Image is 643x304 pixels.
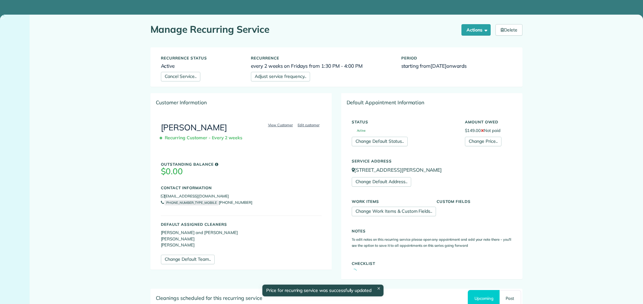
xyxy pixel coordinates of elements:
[161,122,227,133] a: [PERSON_NAME]
[161,167,321,176] h3: $0.00
[161,186,321,190] h5: Contact Information
[296,122,321,128] a: Edit customer
[461,24,491,36] button: Actions
[161,255,215,264] a: Change Default Team..
[161,242,321,248] li: [PERSON_NAME]
[251,63,392,69] h6: every 2 weeks on Fridays from 1:30 PM - 4:00 PM
[460,117,517,146] div: $149.00 Not paid
[251,72,310,81] a: Adjust service frequency..
[352,177,411,187] a: Change Default Address..
[161,200,252,205] a: PHONE_NUMBER_TYPE_MOBILE[PHONE_NUMBER]
[352,137,408,146] a: Change Default Status..
[401,56,512,60] h5: Period
[352,120,455,124] h5: Status
[161,236,321,242] li: [PERSON_NAME]
[352,129,366,132] span: Active
[161,72,200,81] a: Cancel Service..
[437,199,512,204] h5: Custom Fields
[342,93,522,111] div: Default Appointment Information
[352,207,436,216] a: Change Work Items & Custom Fields..
[352,237,511,248] small: To edit notes on this recurring service please open any appointment and add your note there - you...
[151,112,332,269] div: [PERSON_NAME] and [PERSON_NAME]
[150,24,457,35] h1: Manage Recurring Service
[465,137,501,146] a: Change Price..
[161,193,321,199] li: [EMAIL_ADDRESS][DOMAIN_NAME]
[151,93,332,111] div: Customer Information
[431,63,446,69] span: [DATE]
[161,63,242,69] h6: Active
[465,120,512,124] h5: Amount Owed
[161,222,321,226] h5: Default Assigned Cleaners
[262,285,384,296] div: Price for recurring service was successfully updated
[352,166,512,174] p: [STREET_ADDRESS][PERSON_NAME]
[161,162,321,166] h5: Outstanding Balance
[161,56,242,60] h5: Recurrence status
[352,261,512,266] h5: Checklist
[495,24,522,36] a: Delete
[401,63,512,69] h6: starting from onwards
[352,199,427,204] h5: Work Items
[251,56,392,60] h5: Recurrence
[266,122,295,128] a: View Customer
[164,200,218,205] small: PHONE_NUMBER_TYPE_MOBILE
[161,132,245,143] span: Recurring Customer - Every 2 weeks
[352,159,512,163] h5: Service Address
[352,229,512,233] h5: Notes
